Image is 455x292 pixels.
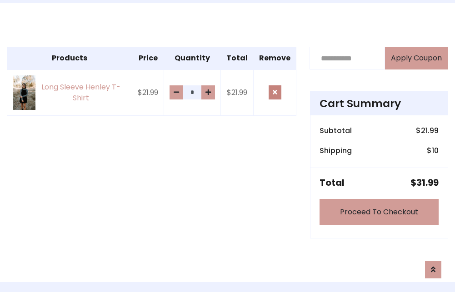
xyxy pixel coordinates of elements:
td: $21.99 [132,69,164,115]
h6: $ [427,146,439,155]
h5: $ [410,177,439,188]
th: Total [221,47,254,70]
th: Remove [254,47,296,70]
span: 10 [432,145,439,156]
td: $21.99 [221,69,254,115]
th: Products [7,47,132,70]
th: Price [132,47,164,70]
h4: Cart Summary [320,97,439,110]
button: Apply Coupon [385,47,448,69]
h6: $ [416,126,439,135]
h6: Subtotal [320,126,352,135]
th: Quantity [164,47,221,70]
a: Proceed To Checkout [320,199,439,225]
span: 31.99 [416,176,439,189]
h5: Total [320,177,345,188]
span: 21.99 [421,125,439,136]
h6: Shipping [320,146,352,155]
a: Long Sleeve Henley T-Shirt [13,75,126,109]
